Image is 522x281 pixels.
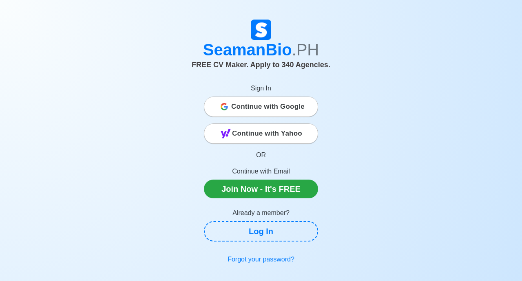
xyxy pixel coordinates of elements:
[192,61,330,69] span: FREE CV Maker. Apply to 340 Agencies.
[204,123,318,144] button: Continue with Yahoo
[228,256,294,263] u: Forgot your password?
[251,20,271,40] img: Logo
[204,97,318,117] button: Continue with Google
[204,208,318,218] p: Already a member?
[292,41,319,59] span: .PH
[35,40,487,59] h1: SeamanBio
[204,221,318,241] a: Log In
[204,251,318,268] a: Forgot your password?
[232,125,302,142] span: Continue with Yahoo
[204,167,318,176] p: Continue with Email
[204,83,318,93] p: Sign In
[204,150,318,160] p: OR
[204,180,318,198] a: Join Now - It's FREE
[231,99,305,115] span: Continue with Google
